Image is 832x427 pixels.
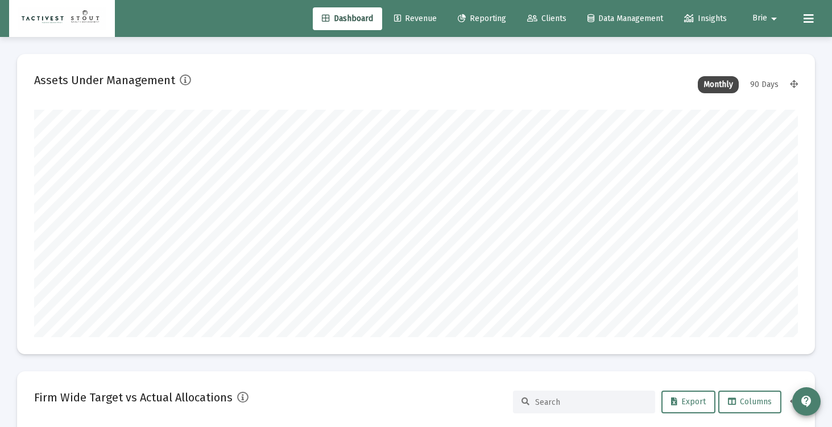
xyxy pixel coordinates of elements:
span: Columns [728,397,772,407]
span: Dashboard [322,14,373,23]
a: Dashboard [313,7,382,30]
span: Brie [752,14,767,23]
span: Insights [684,14,727,23]
input: Search [535,397,647,407]
span: Export [671,397,706,407]
button: Brie [739,7,794,30]
mat-icon: arrow_drop_down [767,7,781,30]
span: Clients [527,14,566,23]
a: Reporting [449,7,515,30]
a: Insights [675,7,736,30]
mat-icon: contact_support [800,395,813,408]
span: Reporting [458,14,506,23]
div: 90 Days [744,76,784,93]
div: Monthly [698,76,739,93]
img: Dashboard [18,7,106,30]
a: Data Management [578,7,672,30]
span: Revenue [394,14,437,23]
button: Export [661,391,715,413]
h2: Assets Under Management [34,71,175,89]
button: Columns [718,391,781,413]
a: Clients [518,7,576,30]
span: Data Management [587,14,663,23]
a: Revenue [385,7,446,30]
h2: Firm Wide Target vs Actual Allocations [34,388,233,407]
